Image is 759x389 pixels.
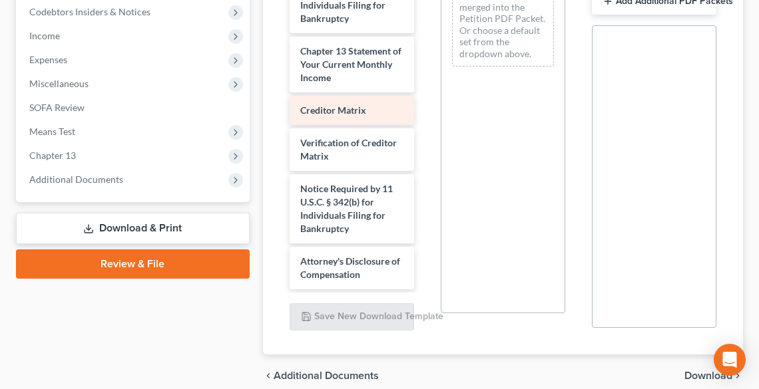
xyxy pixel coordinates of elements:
span: Verification of Creditor Matrix [300,137,397,162]
a: chevron_left Additional Documents [263,370,379,381]
span: Additional Documents [274,370,379,381]
span: Notice Required by 11 U.S.C. § 342(b) for Individuals Filing for Bankruptcy [300,183,393,234]
span: Creditor Matrix [300,104,366,116]
span: Additional Documents [29,174,123,185]
i: chevron_right [732,370,743,381]
a: Review & File [16,249,250,279]
span: SOFA Review [29,102,85,113]
span: Miscellaneous [29,78,89,89]
button: Download chevron_right [684,370,743,381]
span: Codebtors Insiders & Notices [29,6,150,17]
span: Means Test [29,126,75,137]
span: Chapter 13 Statement of Your Current Monthly Income [300,45,401,83]
span: Download [684,370,732,381]
a: SOFA Review [19,96,250,120]
button: Save New Download Template [290,303,414,331]
span: Income [29,30,60,41]
span: Expenses [29,54,67,65]
span: Attorney's Disclosure of Compensation [300,255,400,280]
a: Download & Print [16,213,250,244]
div: Open Intercom Messenger [714,344,746,376]
i: chevron_left [263,370,274,381]
span: Chapter 13 [29,150,76,161]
